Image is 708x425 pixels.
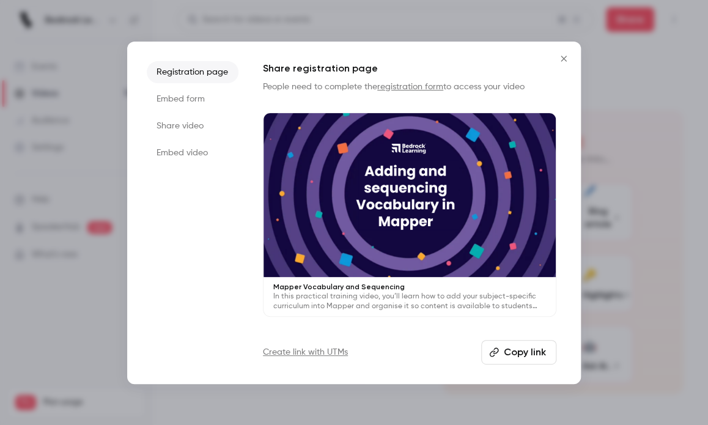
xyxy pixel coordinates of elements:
button: Close [551,46,576,71]
p: People need to complete the to access your video [263,81,556,93]
a: Mapper Vocabulary and SequencingIn this practical training video, you’ll learn how to add your su... [263,113,556,317]
li: Embed form [147,88,238,110]
li: Embed video [147,142,238,164]
a: registration form [377,83,443,91]
p: In this practical training video, you’ll learn how to add your subject-specific curriculum into M... [273,292,546,311]
li: Registration page [147,61,238,83]
h1: Share registration page [263,61,556,76]
li: Share video [147,115,238,137]
p: Mapper Vocabulary and Sequencing [273,282,546,292]
a: Create link with UTMs [263,346,348,358]
button: Copy link [481,340,556,364]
